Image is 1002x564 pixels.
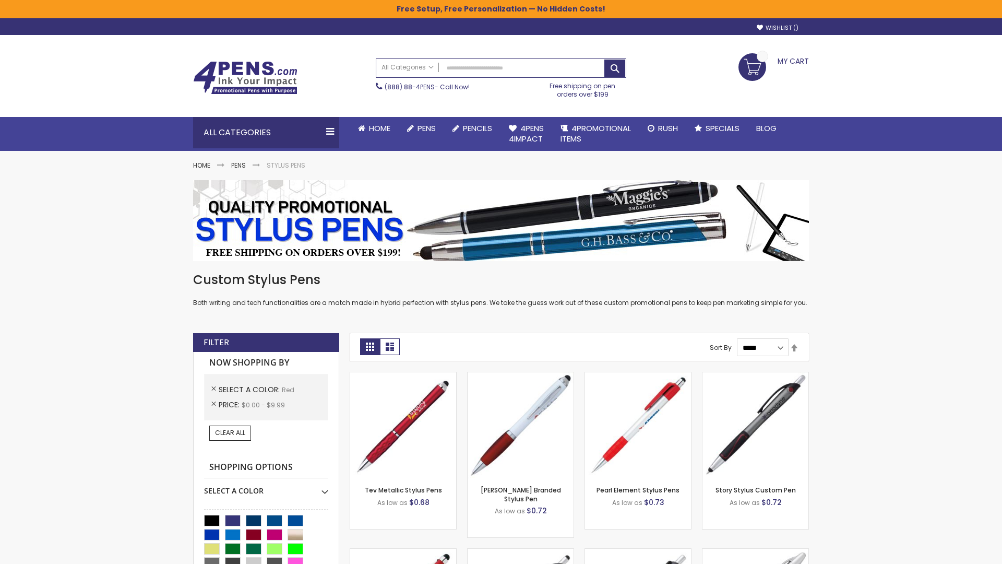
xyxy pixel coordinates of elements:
[585,372,691,478] img: Pearl Element Stylus Pens-Red
[409,497,430,508] span: $0.68
[444,117,500,140] a: Pencils
[509,123,544,144] span: 4Pens 4impact
[463,123,492,134] span: Pencils
[193,272,809,308] div: Both writing and tech functionalities are a match made in hybrid perfection with stylus pens. We ...
[495,507,525,515] span: As low as
[585,548,691,557] a: Souvenir® Anthem Stylus Pen-Red
[730,498,760,507] span: As low as
[204,478,328,496] div: Select A Color
[710,343,732,352] label: Sort By
[468,548,574,557] a: Souvenir® Emblem Stylus Pen-Red
[756,123,777,134] span: Blog
[748,117,785,140] a: Blog
[481,486,561,503] a: [PERSON_NAME] Branded Stylus Pen
[209,426,251,440] a: Clear All
[219,384,282,395] span: Select A Color
[204,352,328,374] strong: Now Shopping by
[376,59,439,76] a: All Categories
[369,123,390,134] span: Home
[468,372,574,478] img: Ion White Branded Stylus Pen-Red
[639,117,686,140] a: Rush
[527,506,547,516] span: $0.72
[500,117,552,151] a: 4Pens4impact
[585,372,691,381] a: Pearl Element Stylus Pens-Red
[193,61,297,95] img: 4Pens Custom Pens and Promotional Products
[193,180,809,261] img: Stylus Pens
[193,117,339,148] div: All Categories
[385,83,470,91] span: - Call Now!
[193,161,210,170] a: Home
[702,548,808,557] a: Twist Highlighter-Pen Stylus Combo-Red
[417,123,436,134] span: Pens
[761,497,782,508] span: $0.72
[552,117,639,151] a: 4PROMOTIONALITEMS
[204,456,328,479] strong: Shopping Options
[360,338,380,355] strong: Grid
[539,78,627,99] div: Free shipping on pen orders over $199
[204,337,229,348] strong: Filter
[350,372,456,381] a: Tev Metallic Stylus Pens-Red
[282,385,294,394] span: Red
[385,83,435,91] a: (888) 88-4PENS
[597,486,679,495] a: Pearl Element Stylus Pens
[702,372,808,381] a: Story Stylus Custom Pen-Red
[365,486,442,495] a: Tev Metallic Stylus Pens
[350,548,456,557] a: Custom Stylus Grip Pens-Red
[231,161,246,170] a: Pens
[399,117,444,140] a: Pens
[215,428,245,437] span: Clear All
[706,123,739,134] span: Specials
[350,117,399,140] a: Home
[658,123,678,134] span: Rush
[560,123,631,144] span: 4PROMOTIONAL ITEMS
[193,272,809,288] h1: Custom Stylus Pens
[377,498,408,507] span: As low as
[242,401,285,409] span: $0.00 - $9.99
[219,399,242,410] span: Price
[468,372,574,381] a: Ion White Branded Stylus Pen-Red
[686,117,748,140] a: Specials
[644,497,664,508] span: $0.73
[612,498,642,507] span: As low as
[715,486,796,495] a: Story Stylus Custom Pen
[702,372,808,478] img: Story Stylus Custom Pen-Red
[757,24,798,32] a: Wishlist
[350,372,456,478] img: Tev Metallic Stylus Pens-Red
[381,63,434,72] span: All Categories
[267,161,305,170] strong: Stylus Pens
